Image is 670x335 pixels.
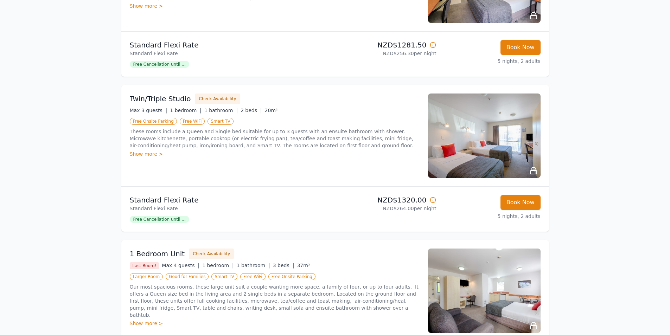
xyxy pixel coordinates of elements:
[130,320,420,327] div: Show more >
[208,118,234,125] span: Smart TV
[268,273,315,280] span: Free Onsite Parking
[240,273,266,280] span: Free WiFi
[189,249,234,259] button: Check Availability
[338,205,436,212] p: NZD$264.00 per night
[338,195,436,205] p: NZD$1320.00
[130,150,420,157] div: Show more >
[442,58,541,65] p: 5 nights, 2 adults
[195,94,240,104] button: Check Availability
[442,213,541,220] p: 5 nights, 2 adults
[170,108,202,113] span: 1 bedroom |
[297,263,310,268] span: 37m²
[130,2,420,9] div: Show more >
[130,205,332,212] p: Standard Flexi Rate
[180,118,205,125] span: Free WiFi
[237,263,270,268] span: 1 bathroom |
[130,283,420,318] p: Our most spacious rooms, these large unit suit a couple wanting more space, a family of four, or ...
[130,118,177,125] span: Free Onsite Parking
[130,262,159,269] span: Last Room!
[130,128,420,149] p: These rooms include a Queen and Single bed suitable for up to 3 guests with an ensuite bathroom w...
[500,195,541,210] button: Book Now
[211,273,237,280] span: Smart TV
[130,249,185,259] h3: 1 Bedroom Unit
[130,61,189,68] span: Free Cancellation until ...
[130,216,189,223] span: Free Cancellation until ...
[500,40,541,55] button: Book Now
[130,40,332,50] p: Standard Flexi Rate
[338,40,436,50] p: NZD$1281.50
[130,50,332,57] p: Standard Flexi Rate
[130,94,191,104] h3: Twin/Triple Studio
[273,263,294,268] span: 3 beds |
[130,195,332,205] p: Standard Flexi Rate
[338,50,436,57] p: NZD$256.30 per night
[204,108,238,113] span: 1 bathroom |
[162,263,199,268] span: Max 4 guests |
[166,273,209,280] span: Good for Families
[130,108,167,113] span: Max 3 guests |
[130,273,163,280] span: Larger Room
[265,108,278,113] span: 20m²
[241,108,262,113] span: 2 beds |
[202,263,234,268] span: 1 bedroom |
